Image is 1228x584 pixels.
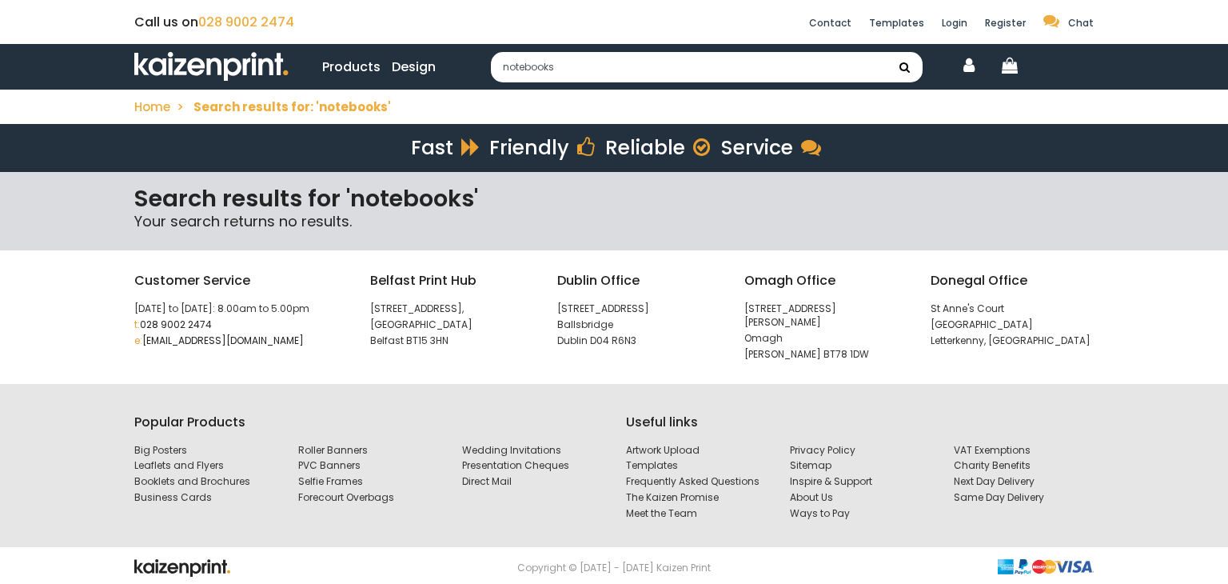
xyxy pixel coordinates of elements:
p: [DATE] to [DATE]: 8.00am to 5.00pm [134,302,346,316]
p: Your search returns no results. [134,213,1094,230]
strong: Dublin Office [557,270,720,290]
span: Search results for: 'notebooks' [193,98,391,115]
a: Booklets and Brochures [134,475,274,489]
a: Home [134,98,170,115]
p: Ballsbridge [557,318,720,332]
a: Fast [411,134,477,162]
a: Meet the Team [626,507,766,521]
p: [GEOGRAPHIC_DATA] [370,318,533,332]
p: Copyright © [DATE] - [DATE] Kaizen Print [462,559,766,577]
div: Call us on [134,12,438,32]
span: t: [134,318,140,331]
a: Sitemap [790,459,930,473]
a: Direct Mail [462,475,602,489]
a: Service [721,134,817,162]
strong: Omagh Office [744,270,907,290]
a: Friendly [489,134,593,162]
p: [STREET_ADDRESS] [557,302,720,316]
p: [GEOGRAPHIC_DATA] [931,318,1094,332]
a: Roller Banners [298,444,438,458]
strong: Popular Products [134,412,245,432]
a: Privacy Policy [790,444,930,458]
a: Products [322,57,381,77]
h2: Search results for 'notebooks' [134,185,1094,213]
a: PVC Banners [298,459,438,473]
a: Charity Benefits [954,459,1094,473]
a: Login [942,16,967,30]
p: [PERSON_NAME] BT78 1DW [744,348,907,362]
a: Next Day Delivery [954,475,1094,489]
a: Frequently Asked Questions [626,475,766,489]
a: Presentation Cheques [462,459,602,473]
p: Dublin D04 R6N3 [557,334,720,348]
p: [STREET_ADDRESS], [370,302,533,316]
a: Register [985,16,1026,30]
strong: Customer Service [134,270,346,290]
a: Templates [626,459,766,473]
p: [STREET_ADDRESS][PERSON_NAME] [744,302,907,330]
a: Business Cards [134,491,274,505]
p: Letterkenny, [GEOGRAPHIC_DATA] [931,334,1094,348]
a: 028 9002 2474 [198,13,294,31]
a: Kaizen Print - We print for businesses who want results! [134,44,289,90]
span: e: [134,334,142,347]
a: Big Posters [134,444,274,458]
a: 028 9002 2474 [140,318,212,331]
a: Inspire & Support [790,475,930,489]
a: Artwork Upload [626,444,766,458]
img: Kaizen Print - Booklets, Brochures & Banners [998,559,1094,575]
img: kaizen print [134,559,230,578]
span: Chat [1068,16,1094,30]
a: Contact [809,16,851,30]
a: Chat [1043,16,1094,30]
p: Omagh [744,332,907,346]
p: Belfast BT15 3HN [370,334,533,348]
a: Forecourt Overbags [298,491,438,505]
a: Design [392,57,436,77]
a: [EMAIL_ADDRESS][DOMAIN_NAME] [142,334,304,347]
a: Selfie Frames [298,475,438,489]
strong: Belfast Print Hub [370,270,533,290]
a: About Us [790,491,930,505]
img: Kaizen Print - We print for businesses who want results! [134,52,289,82]
a: Leaflets and Flyers [134,459,274,473]
strong: Donegal Office [931,270,1094,290]
p: St Anne's Court [931,302,1094,316]
a: Wedding Invitations [462,444,602,458]
a: Ways to Pay [790,507,930,521]
a: Templates [869,16,924,30]
a: Same Day Delivery [954,491,1094,505]
a: The Kaizen Promise [626,491,766,505]
a: Reliable [605,134,709,162]
strong: Useful links [626,412,698,432]
a: VAT Exemptions [954,444,1094,458]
